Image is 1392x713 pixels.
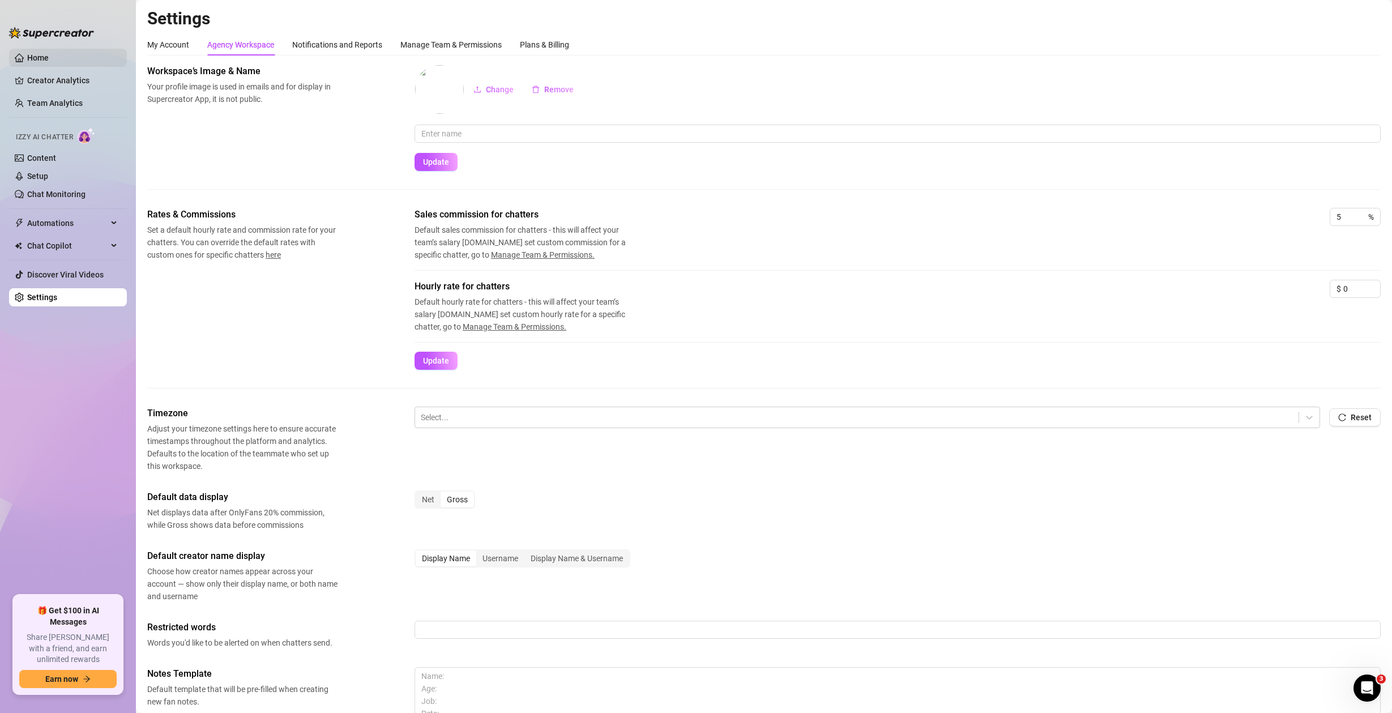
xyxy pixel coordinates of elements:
span: Remove [544,85,574,94]
a: Creator Analytics [27,71,118,89]
span: Izzy AI Chatter [16,132,73,143]
span: Your profile image is used in emails and for display in Supercreator App, it is not public. [147,80,338,105]
img: AI Chatter [78,127,95,144]
div: Notifications and Reports [292,39,382,51]
span: Default sales commission for chatters - this will affect your team’s salary [DOMAIN_NAME] set cus... [415,224,641,261]
a: Chat Monitoring [27,190,86,199]
span: Rates & Commissions [147,208,338,221]
h2: Settings [147,8,1381,29]
a: Settings [27,293,57,302]
button: Update [415,153,458,171]
div: Plans & Billing [520,39,569,51]
div: Display Name [416,550,476,566]
span: Set a default hourly rate and commission rate for your chatters. You can override the default rat... [147,224,338,261]
span: Share [PERSON_NAME] with a friend, and earn unlimited rewards [19,632,117,665]
input: Enter name [415,125,1381,143]
span: Workspace’s Image & Name [147,65,338,78]
span: 🎁 Get $100 in AI Messages [19,605,117,627]
span: Reset [1351,413,1372,422]
div: segmented control [415,549,630,567]
button: Update [415,352,458,370]
span: Words you'd like to be alerted on when chatters send. [147,637,338,649]
div: Username [476,550,524,566]
img: Chat Copilot [15,242,22,250]
button: Reset [1329,408,1381,426]
button: Earn nowarrow-right [19,670,117,688]
button: Change [464,80,523,99]
iframe: Intercom live chat [1353,674,1381,702]
span: Sales commission for chatters [415,208,641,221]
span: Update [423,157,449,166]
span: Default hourly rate for chatters - this will affect your team’s salary [DOMAIN_NAME] set custom h... [415,296,641,333]
img: logo-BBDzfeDw.svg [9,27,94,39]
span: Default template that will be pre-filled when creating new fan notes. [147,683,338,708]
a: Team Analytics [27,99,83,108]
span: delete [532,86,540,93]
div: Agency Workspace [207,39,274,51]
div: Manage Team & Permissions [400,39,502,51]
span: Change [486,85,514,94]
a: Home [27,53,49,62]
span: Update [423,356,449,365]
span: Restricted words [147,621,338,634]
div: Display Name & Username [524,550,629,566]
span: Automations [27,214,108,232]
div: My Account [147,39,189,51]
span: Net displays data after OnlyFans 20% commission, while Gross shows data before commissions [147,506,338,531]
span: here [266,250,281,259]
div: Net [416,492,441,507]
span: Default data display [147,490,338,504]
span: Hourly rate for chatters [415,280,641,293]
span: Timezone [147,407,338,420]
a: Discover Viral Videos [27,270,104,279]
a: Setup [27,172,48,181]
span: thunderbolt [15,219,24,228]
span: arrow-right [83,675,91,683]
span: Manage Team & Permissions. [491,250,595,259]
span: Notes Template [147,667,338,681]
span: reload [1338,413,1346,421]
span: upload [473,86,481,93]
span: Adjust your timezone settings here to ensure accurate timestamps throughout the platform and anal... [147,422,338,472]
span: Manage Team & Permissions. [463,322,566,331]
span: Chat Copilot [27,237,108,255]
div: segmented control [415,490,475,509]
span: Choose how creator names appear across your account — show only their display name, or both name ... [147,565,338,603]
span: Default creator name display [147,549,338,563]
button: Remove [523,80,583,99]
img: workspaceLogos%2Fg4E2wwhp72TmD6UM2ecYGxKF0z72.png [415,65,464,114]
div: Gross [441,492,474,507]
a: Content [27,153,56,163]
span: Earn now [45,674,78,684]
span: 3 [1377,674,1386,684]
